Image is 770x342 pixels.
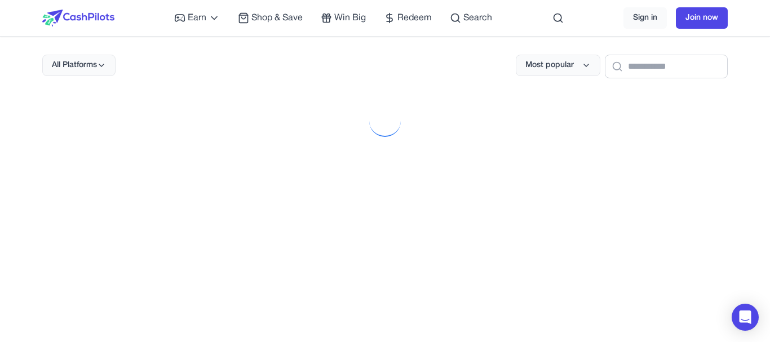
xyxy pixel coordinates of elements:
[334,11,366,25] span: Win Big
[676,7,728,29] a: Join now
[732,304,759,331] div: Open Intercom Messenger
[516,55,600,76] button: Most popular
[463,11,492,25] span: Search
[52,60,97,71] span: All Platforms
[623,7,667,29] a: Sign in
[174,11,220,25] a: Earn
[384,11,432,25] a: Redeem
[397,11,432,25] span: Redeem
[251,11,303,25] span: Shop & Save
[42,10,114,26] img: CashPilots Logo
[238,11,303,25] a: Shop & Save
[450,11,492,25] a: Search
[321,11,366,25] a: Win Big
[188,11,206,25] span: Earn
[42,55,116,76] button: All Platforms
[525,60,574,71] span: Most popular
